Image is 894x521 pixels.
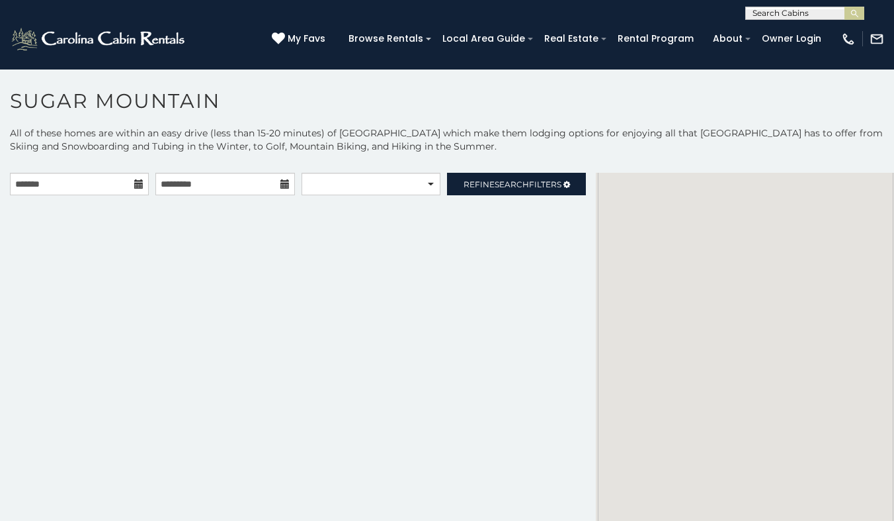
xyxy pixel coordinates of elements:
img: phone-regular-white.png [841,32,856,46]
a: My Favs [272,32,329,46]
a: Real Estate [538,28,605,49]
a: Browse Rentals [342,28,430,49]
a: About [706,28,749,49]
a: Rental Program [611,28,700,49]
img: mail-regular-white.png [870,32,884,46]
a: Local Area Guide [436,28,532,49]
span: Refine Filters [464,179,561,189]
img: White-1-2.png [10,26,188,52]
span: My Favs [288,32,325,46]
a: RefineSearchFilters [447,173,586,195]
a: Owner Login [755,28,828,49]
span: Search [495,179,529,189]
